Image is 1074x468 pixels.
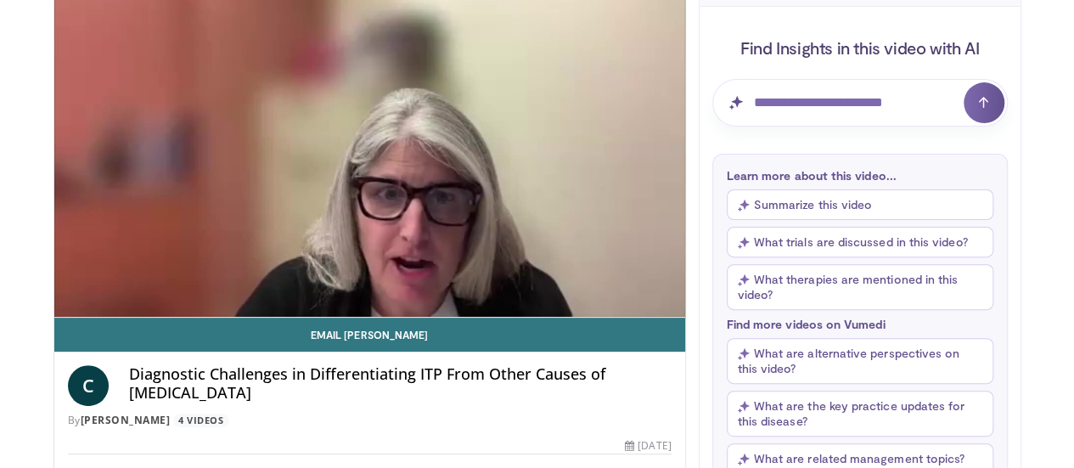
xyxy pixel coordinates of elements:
[712,79,1008,127] input: Question for AI
[727,264,993,310] button: What therapies are mentioned in this video?
[68,365,109,406] a: C
[81,413,171,427] a: [PERSON_NAME]
[625,438,671,454] div: [DATE]
[727,391,993,437] button: What are the key practice updates for this disease?
[68,413,672,428] div: By
[727,168,993,183] p: Learn more about this video...
[54,318,685,352] a: Email [PERSON_NAME]
[173,414,229,428] a: 4 Videos
[712,37,1008,59] h4: Find Insights in this video with AI
[727,338,993,384] button: What are alternative perspectives on this video?
[727,227,993,257] button: What trials are discussed in this video?
[129,365,672,402] h4: Diagnostic Challenges in Differentiating ITP From Other Causes of [MEDICAL_DATA]
[727,317,993,331] p: Find more videos on Vumedi
[727,189,993,220] button: Summarize this video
